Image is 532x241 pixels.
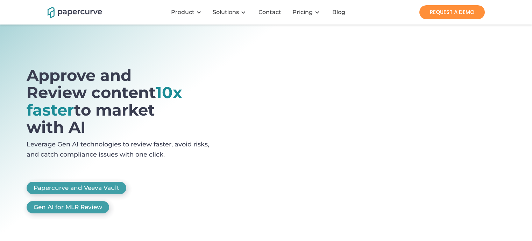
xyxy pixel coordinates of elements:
[27,201,109,214] a: Gen AI for MLR Review
[27,182,126,194] a: Papercurve and Veeva Vault
[327,9,352,16] a: Blog
[292,9,313,16] a: Pricing
[48,6,93,18] a: home
[288,2,327,23] div: Pricing
[27,67,214,136] h1: Approve and Review content to market with AI
[208,2,253,23] div: Solutions
[253,9,288,16] a: Contact
[332,9,345,16] div: Blog
[27,139,214,163] p: Leverage Gen AI technologies to review faster, avoid risks, and catch compliance issues with one ...
[213,9,239,16] div: Solutions
[171,9,194,16] div: Product
[167,2,208,23] div: Product
[258,9,281,16] div: Contact
[27,83,182,119] span: 10x faster
[27,67,214,177] a: open lightbox
[419,5,485,19] a: REQUEST A DEMO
